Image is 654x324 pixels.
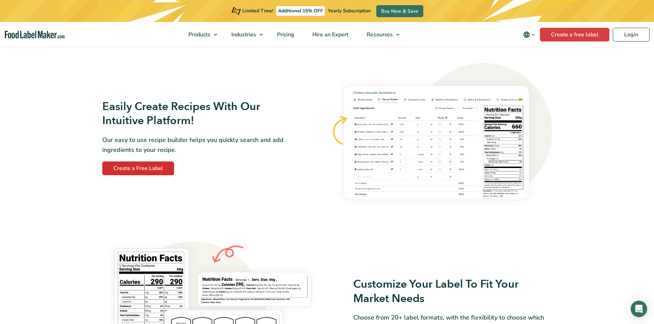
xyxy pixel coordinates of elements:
span: Yearly Subscription [328,8,371,14]
a: Login [613,28,650,41]
a: Create a free label [540,28,609,41]
a: Pricing [268,22,302,47]
a: Food Label Maker homepage [5,31,65,39]
span: Resources [365,31,393,38]
span: Industries [229,31,257,38]
a: Resources [358,22,403,47]
span: Hire an Expert [310,31,349,38]
h3: Easily Create Recipes With Our Intuitive Platform! [102,100,301,128]
span: Limited Time! [242,8,273,14]
span: Additional 15% OFF [276,6,325,16]
a: Industries [222,22,266,47]
a: Products [180,22,221,47]
span: Pricing [275,31,295,38]
p: Our easy to use recipe builder helps you quickly search and add ingredients to your recipe. [102,135,301,155]
span: Products [186,31,211,38]
div: Open Intercom Messenger [631,301,647,317]
a: Hire an Expert [303,22,356,47]
a: Create a Free Label [102,161,174,175]
button: Change language [518,28,540,41]
a: Buy Now & Save [376,5,423,17]
h3: Customize Your Label To Fit Your Market Needs [353,277,552,306]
